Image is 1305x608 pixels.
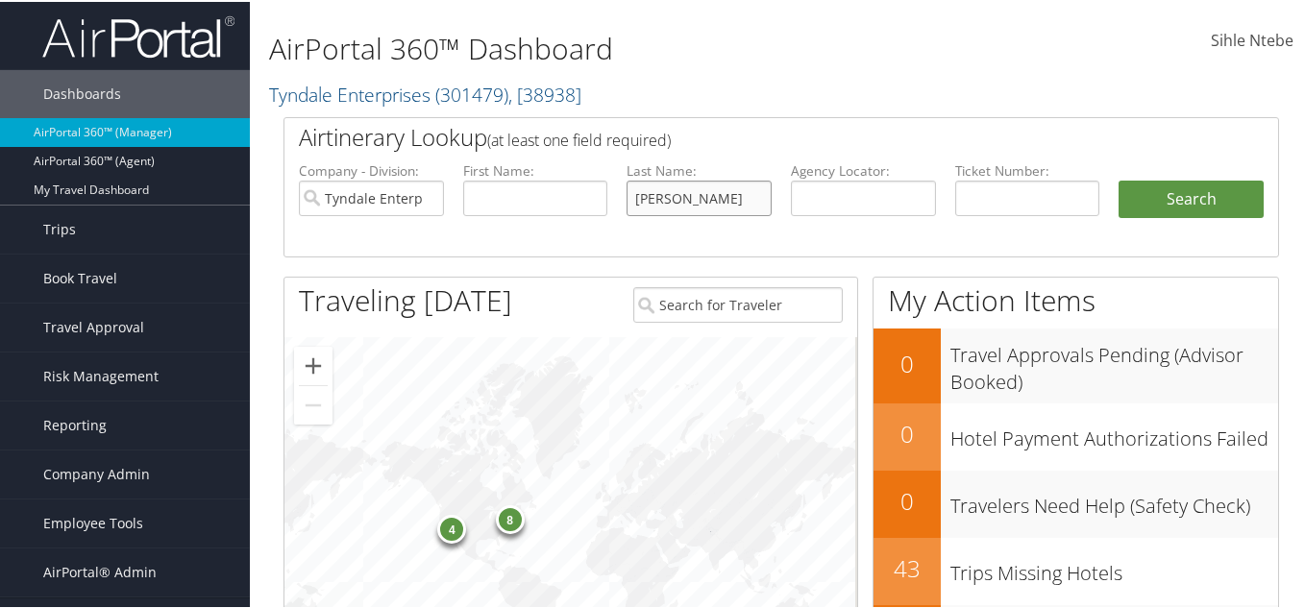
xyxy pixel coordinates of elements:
[874,327,1278,401] a: 0Travel Approvals Pending (Advisor Booked)
[487,128,671,149] span: (at least one field required)
[269,27,952,67] h1: AirPortal 360™ Dashboard
[42,12,234,58] img: airportal-logo.png
[1211,10,1293,69] a: Sihle Ntebe
[874,536,1278,603] a: 43Trips Missing Hotels
[950,414,1278,450] h3: Hotel Payment Authorizations Failed
[874,401,1278,469] a: 0Hotel Payment Authorizations Failed
[299,119,1181,152] h2: Airtinerary Lookup
[874,279,1278,319] h1: My Action Items
[43,547,157,595] span: AirPortal® Admin
[299,279,512,319] h1: Traveling [DATE]
[950,330,1278,394] h3: Travel Approvals Pending (Advisor Booked)
[874,346,941,378] h2: 0
[508,80,581,106] span: , [ 38938 ]
[874,469,1278,536] a: 0Travelers Need Help (Safety Check)
[950,481,1278,518] h3: Travelers Need Help (Safety Check)
[496,502,525,531] div: 8
[874,483,941,516] h2: 0
[43,400,107,448] span: Reporting
[874,416,941,449] h2: 0
[43,253,117,301] span: Book Travel
[43,302,144,350] span: Travel Approval
[955,159,1100,179] label: Ticket Number:
[627,159,772,179] label: Last Name:
[435,80,508,106] span: ( 301479 )
[791,159,936,179] label: Agency Locator:
[1119,179,1264,217] button: Search
[43,351,159,399] span: Risk Management
[950,548,1278,585] h3: Trips Missing Hotels
[43,449,150,497] span: Company Admin
[43,204,76,252] span: Trips
[1211,28,1293,49] span: Sihle Ntebe
[463,159,608,179] label: First Name:
[294,384,332,423] button: Zoom out
[437,513,466,542] div: 4
[299,159,444,179] label: Company - Division:
[874,550,941,583] h2: 43
[294,345,332,383] button: Zoom in
[43,68,121,116] span: Dashboards
[633,285,843,321] input: Search for Traveler
[269,80,581,106] a: Tyndale Enterprises
[43,498,143,546] span: Employee Tools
